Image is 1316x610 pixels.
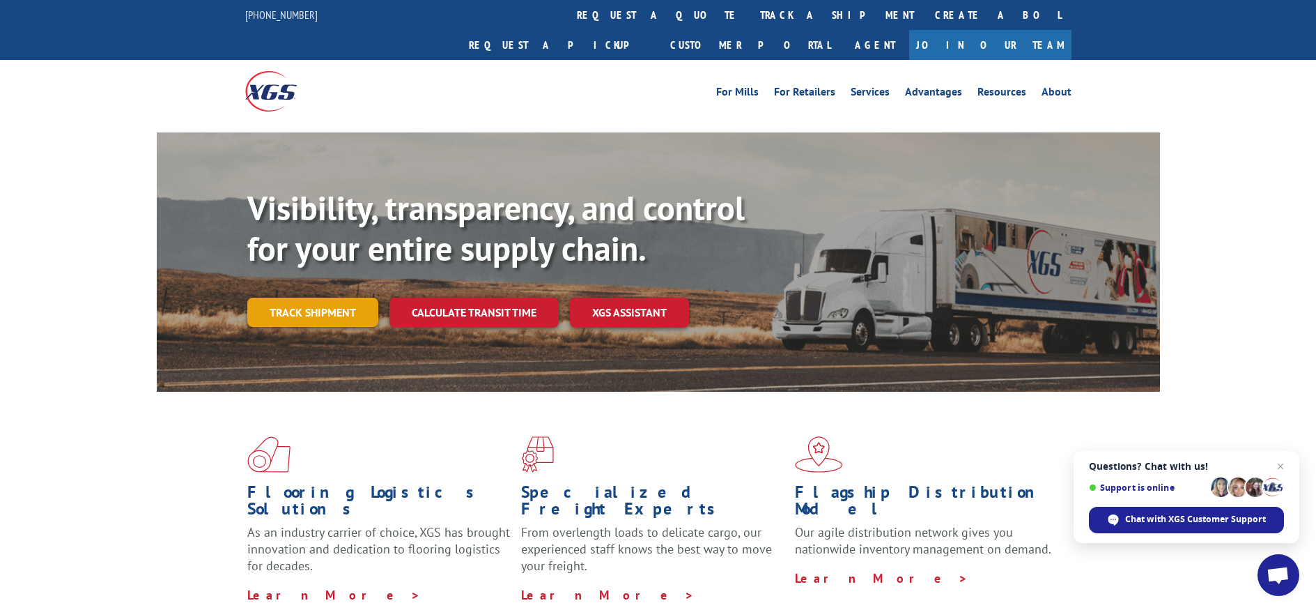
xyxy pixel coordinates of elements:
[247,587,421,603] a: Learn More >
[458,30,660,60] a: Request a pickup
[247,524,510,574] span: As an industry carrier of choice, XGS has brought innovation and dedication to flooring logistics...
[851,86,890,102] a: Services
[1272,458,1289,475] span: Close chat
[795,484,1058,524] h1: Flagship Distribution Model
[1089,461,1284,472] span: Questions? Chat with us!
[521,484,784,524] h1: Specialized Freight Experts
[795,436,843,473] img: xgs-icon-flagship-distribution-model-red
[247,186,745,270] b: Visibility, transparency, and control for your entire supply chain.
[247,436,291,473] img: xgs-icon-total-supply-chain-intelligence-red
[1042,86,1071,102] a: About
[716,86,759,102] a: For Mills
[521,436,554,473] img: xgs-icon-focused-on-flooring-red
[389,298,559,328] a: Calculate transit time
[1089,507,1284,533] div: Chat with XGS Customer Support
[570,298,689,328] a: XGS ASSISTANT
[841,30,909,60] a: Agent
[247,484,511,524] h1: Flooring Logistics Solutions
[247,298,378,327] a: Track shipment
[1125,513,1266,526] span: Chat with XGS Customer Support
[245,8,318,22] a: [PHONE_NUMBER]
[795,570,968,586] a: Learn More >
[774,86,835,102] a: For Retailers
[909,30,1071,60] a: Join Our Team
[1089,482,1206,493] span: Support is online
[1257,554,1299,596] div: Open chat
[905,86,962,102] a: Advantages
[977,86,1026,102] a: Resources
[660,30,841,60] a: Customer Portal
[795,524,1051,557] span: Our agile distribution network gives you nationwide inventory management on demand.
[521,587,695,603] a: Learn More >
[521,524,784,586] p: From overlength loads to delicate cargo, our experienced staff knows the best way to move your fr...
